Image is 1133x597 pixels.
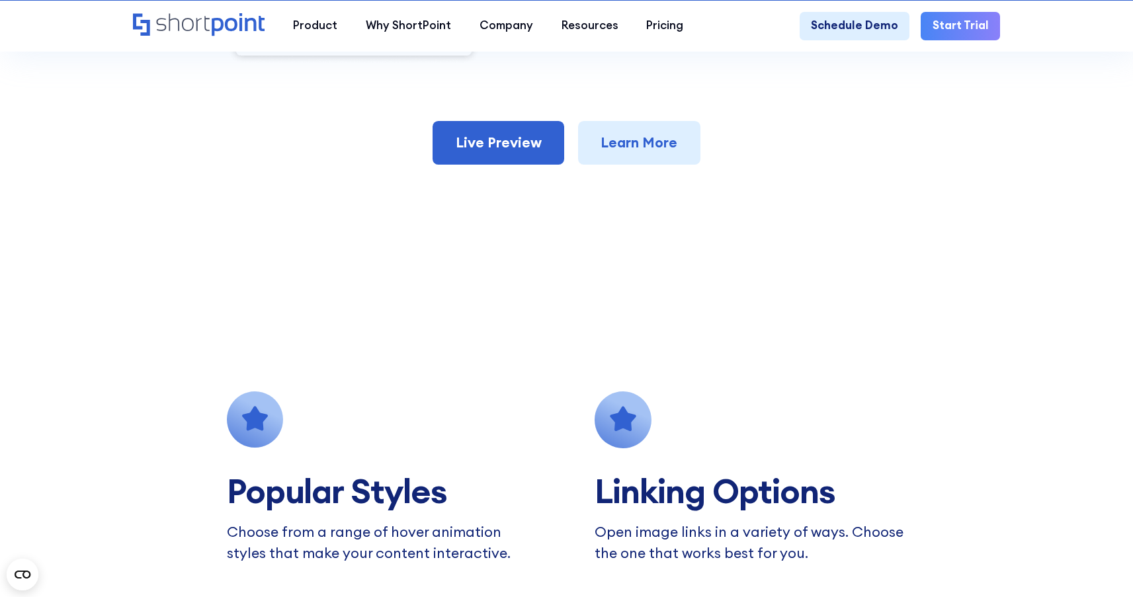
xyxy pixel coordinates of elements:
a: Schedule Demo [800,12,909,40]
a: Start Trial [921,12,999,40]
a: Why ShortPoint [352,12,466,40]
button: Open CMP widget [7,559,38,590]
h2: Popular Styles [227,473,572,510]
p: Open image links in a variety of ways. Choose the one that works best for you. [595,522,906,564]
a: Company [465,12,547,40]
iframe: Chat Widget [895,444,1133,597]
div: Pricing [646,17,683,34]
a: Pricing [632,12,698,40]
div: Company [480,17,533,34]
a: Live Preview [433,121,564,165]
a: Learn More [578,121,700,165]
a: Home [133,13,265,38]
p: Choose from a range of hover animation styles that make your content interactive. [227,522,538,564]
div: Resources [562,17,618,34]
div: Why ShortPoint [366,17,451,34]
h2: Linking Options [595,473,940,510]
div: Product [293,17,337,34]
a: Product [279,12,352,40]
a: Resources [547,12,632,40]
